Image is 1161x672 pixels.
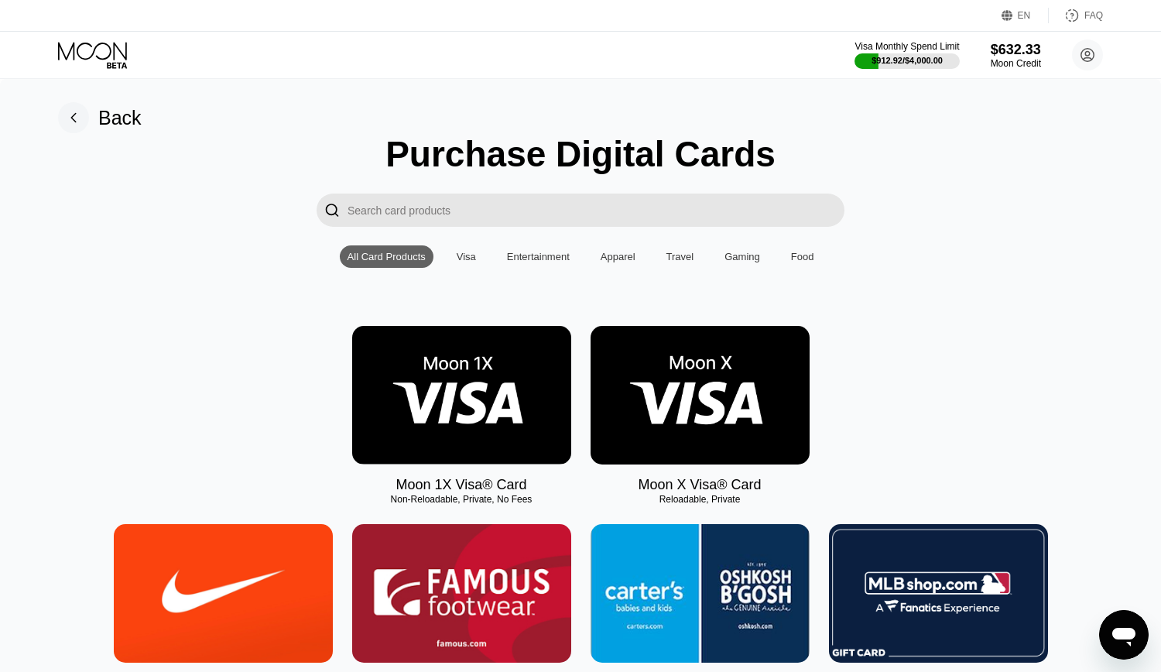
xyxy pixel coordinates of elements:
div: Moon X Visa® Card [638,477,761,493]
div: Non-Reloadable, Private, No Fees [352,494,571,505]
div: Visa [449,245,484,268]
div: Moon 1X Visa® Card [396,477,526,493]
div: FAQ [1049,8,1103,23]
div: Moon Credit [991,58,1041,69]
div: $912.92 / $4,000.00 [872,56,943,65]
div: Entertainment [499,245,577,268]
div: Visa Monthly Spend Limit [854,41,959,52]
div: Purchase Digital Cards [385,133,776,175]
div: Gaming [724,251,760,262]
div: FAQ [1084,10,1103,21]
div: Visa [457,251,476,262]
iframe: Button to launch messaging window, conversation in progress [1099,610,1149,660]
div: Gaming [717,245,768,268]
div: Visa Monthly Spend Limit$912.92/$4,000.00 [854,41,959,69]
div: Entertainment [507,251,570,262]
input: Search card products [348,194,844,227]
div: Back [58,102,142,133]
div: EN [1018,10,1031,21]
div: Food [783,245,822,268]
div: $632.33 [991,42,1041,58]
div: Travel [666,251,694,262]
div: Reloadable, Private [591,494,810,505]
div: Food [791,251,814,262]
div: All Card Products [348,251,426,262]
div: Apparel [593,245,643,268]
div: Apparel [601,251,635,262]
div: Back [98,107,142,129]
div: All Card Products [340,245,433,268]
div:  [324,201,340,219]
div: Travel [659,245,702,268]
div: EN [1002,8,1049,23]
div: $632.33Moon Credit [991,42,1041,69]
div:  [317,194,348,227]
